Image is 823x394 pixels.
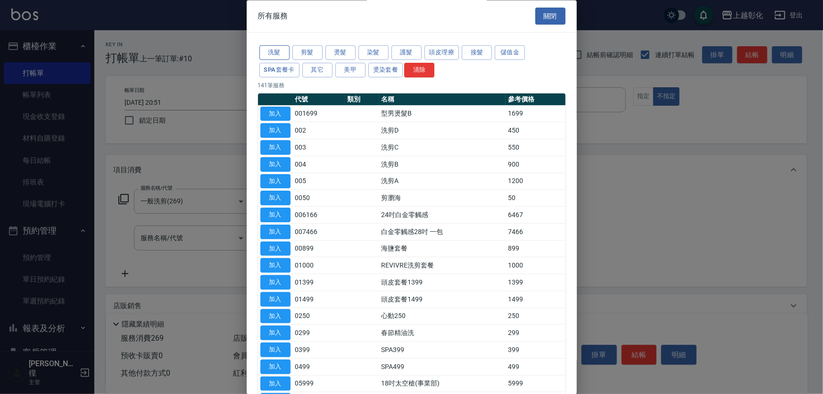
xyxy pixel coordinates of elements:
[293,241,345,258] td: 00899
[506,122,565,139] td: 450
[260,174,291,189] button: 加入
[259,46,290,60] button: 洗髮
[379,139,506,156] td: 洗剪C
[293,308,345,325] td: 0250
[293,274,345,291] td: 01399
[506,173,565,190] td: 1200
[404,63,434,77] button: 清除
[293,139,345,156] td: 003
[379,376,506,393] td: 18吋太空槍(事業部)
[258,11,288,21] span: 所有服務
[506,359,565,376] td: 499
[260,191,291,206] button: 加入
[506,308,565,325] td: 250
[293,122,345,139] td: 002
[391,46,422,60] button: 護髮
[506,224,565,241] td: 7466
[293,325,345,342] td: 0299
[379,359,506,376] td: SPA499
[379,156,506,173] td: 洗剪B
[379,257,506,274] td: REVIVRE洗剪套餐
[293,376,345,393] td: 05999
[260,107,291,121] button: 加入
[506,190,565,207] td: 50
[379,122,506,139] td: 洗剪D
[379,291,506,308] td: 頭皮套餐1499
[379,308,506,325] td: 心動250
[293,190,345,207] td: 0050
[293,291,345,308] td: 01499
[260,309,291,324] button: 加入
[379,274,506,291] td: 頭皮套餐1399
[260,124,291,138] button: 加入
[506,139,565,156] td: 550
[260,259,291,273] button: 加入
[379,190,506,207] td: 剪瀏海
[495,46,525,60] button: 儲值金
[506,376,565,393] td: 5999
[506,106,565,123] td: 1699
[506,257,565,274] td: 1000
[379,106,506,123] td: 型男燙髮B
[335,63,366,77] button: 美甲
[379,241,506,258] td: 海鹽套餐
[293,257,345,274] td: 01000
[260,225,291,239] button: 加入
[379,325,506,342] td: 春節精油洗
[260,360,291,374] button: 加入
[293,93,345,106] th: 代號
[260,377,291,391] button: 加入
[302,63,333,77] button: 其它
[260,276,291,290] button: 加入
[260,292,291,307] button: 加入
[506,207,565,224] td: 6467
[292,46,323,60] button: 剪髮
[506,342,565,359] td: 399
[358,46,389,60] button: 染髮
[258,81,565,90] p: 141 筆服務
[379,93,506,106] th: 名稱
[293,106,345,123] td: 001699
[424,46,459,60] button: 頭皮理療
[506,156,565,173] td: 900
[506,93,565,106] th: 參考價格
[379,207,506,224] td: 24吋白金零觸感
[345,93,379,106] th: 類別
[325,46,356,60] button: 燙髮
[260,208,291,223] button: 加入
[379,224,506,241] td: 白金零觸感28吋 一包
[462,46,492,60] button: 接髮
[260,343,291,358] button: 加入
[293,207,345,224] td: 006166
[368,63,403,77] button: 燙染套餐
[260,157,291,172] button: 加入
[506,274,565,291] td: 1399
[535,8,565,25] button: 關閉
[293,156,345,173] td: 004
[293,173,345,190] td: 005
[293,342,345,359] td: 0399
[379,342,506,359] td: SPA399
[379,173,506,190] td: 洗剪A
[259,63,299,77] button: SPA套餐卡
[506,325,565,342] td: 299
[293,224,345,241] td: 007466
[260,326,291,341] button: 加入
[293,359,345,376] td: 0499
[506,241,565,258] td: 899
[506,291,565,308] td: 1499
[260,141,291,155] button: 加入
[260,242,291,256] button: 加入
